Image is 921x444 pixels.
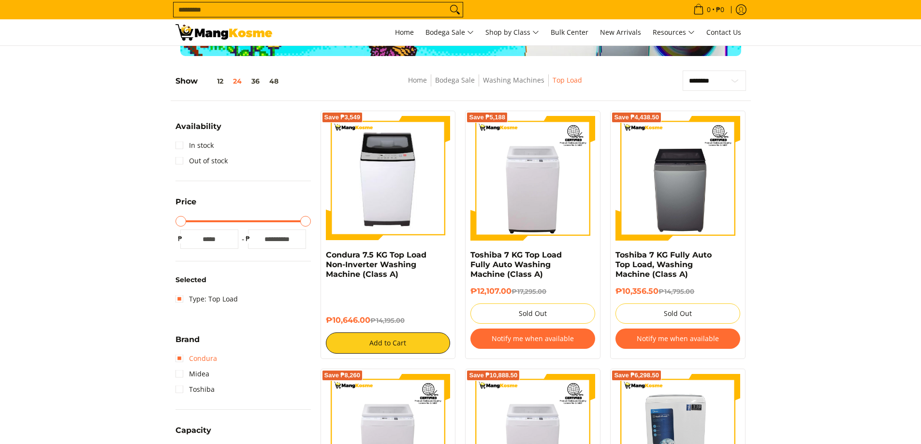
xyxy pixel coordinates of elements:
[175,123,221,138] summary: Open
[481,19,544,45] a: Shop by Class
[551,28,588,37] span: Bulk Center
[395,28,414,37] span: Home
[175,336,200,351] summary: Open
[706,28,741,37] span: Contact Us
[483,75,544,85] a: Washing Machines
[435,75,475,85] a: Bodega Sale
[614,372,659,378] span: Save ₱6,298.50
[470,250,562,279] a: Toshiba 7 KG Top Load Fully Auto Washing Machine (Class A)
[175,234,185,243] span: ₱
[470,329,595,349] button: Notify me when available
[390,19,419,45] a: Home
[175,427,211,442] summary: Open
[469,372,517,378] span: Save ₱10,888.50
[447,2,463,17] button: Search
[175,198,196,206] span: Price
[658,287,694,295] del: ₱14,795.00
[326,332,451,354] button: Add to Cart
[485,27,539,39] span: Shop by Class
[198,77,228,85] button: 12
[546,19,593,45] a: Bulk Center
[425,27,474,39] span: Bodega Sale
[615,329,740,349] button: Notify me when available
[175,427,211,434] span: Capacity
[614,115,659,120] span: Save ₱4,438.50
[175,336,200,344] span: Brand
[553,74,582,86] span: Top Load
[690,4,727,15] span: •
[702,19,746,45] a: Contact Us
[330,116,447,241] img: condura-7.5kg-topload-non-inverter-washing-machine-class-c-full-view-mang-kosme
[470,286,595,296] h6: ₱12,107.00
[615,286,740,296] h6: ₱10,356.50
[175,291,238,307] a: Type: Top Load
[324,372,361,378] span: Save ₱8,260
[175,382,215,397] a: Toshiba
[175,366,209,382] a: Midea
[175,198,196,213] summary: Open
[615,303,740,324] button: Sold Out
[247,77,264,85] button: 36
[243,234,253,243] span: ₱
[470,303,595,324] button: Sold Out
[615,250,712,279] a: Toshiba 7 KG Fully Auto Top Load, Washing Machine (Class A)
[175,24,272,41] img: Washing Machines l Mang Kosme: Home Appliances Warehouse Sale Partner Top Load
[326,315,451,325] h6: ₱10,646.00
[615,116,740,241] img: Toshiba 7 KG Fully Auto Top Load, Washing Machine (Class A)
[175,276,311,285] h6: Selected
[715,6,726,13] span: ₱0
[282,19,746,45] nav: Main Menu
[600,28,641,37] span: New Arrivals
[408,75,427,85] a: Home
[344,74,646,96] nav: Breadcrumbs
[175,138,214,153] a: In stock
[648,19,700,45] a: Resources
[175,123,221,130] span: Availability
[421,19,479,45] a: Bodega Sale
[705,6,712,13] span: 0
[595,19,646,45] a: New Arrivals
[326,250,426,279] a: Condura 7.5 KG Top Load Non-Inverter Washing Machine (Class A)
[370,316,405,324] del: ₱14,195.00
[264,77,283,85] button: 48
[470,116,595,241] img: Toshiba 7 KG Top Load Fully Auto Washing Machine (Class A)
[228,77,247,85] button: 24
[175,76,283,86] h5: Show
[653,27,695,39] span: Resources
[175,351,217,366] a: Condura
[175,153,228,169] a: Out of stock
[324,115,361,120] span: Save ₱3,549
[469,115,505,120] span: Save ₱5,188
[512,287,546,295] del: ₱17,295.00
